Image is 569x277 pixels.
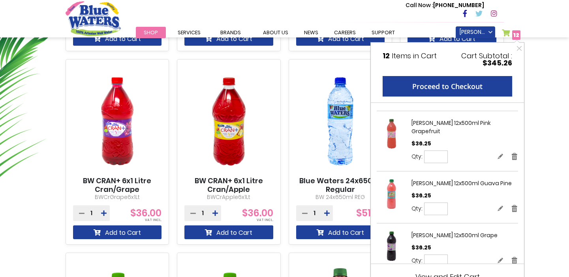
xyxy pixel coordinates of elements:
img: BW Juse 12x500ml Guava Pine [377,179,406,209]
p: BW 24x650ml REG [296,193,385,201]
span: $36.25 [411,139,431,147]
span: $345.26 [483,58,512,68]
a: [PERSON_NAME] [456,26,495,38]
button: Add to Cart [184,32,273,46]
span: Items in Cart [392,51,437,61]
img: Blue Waters 24x650ml Regular [296,66,385,177]
p: [PHONE_NUMBER] [406,1,484,9]
button: Add to Cart [296,225,385,239]
a: BW CRAN+ 6x1 Litre Cran/Grape [73,177,162,193]
a: BW Juse 12x500ml Grape [377,231,406,263]
a: store logo [66,1,121,36]
label: Qty [411,257,423,265]
span: Shop [144,29,158,36]
a: BW Juse 12x500ml Guava Pine [377,179,406,211]
button: Proceed to Checkout [383,76,512,97]
img: BW Juse 12x500ml Grape [377,231,406,261]
a: News [296,27,326,38]
span: $51.00 [356,206,385,219]
img: BW CRAN+ 6x1 Litre Cran/Grape [73,66,162,177]
a: BW CRAN+ 6x1 Litre Cran/Apple [184,177,273,193]
span: $36.25 [411,191,431,199]
label: Qty [411,204,423,213]
a: 12 [502,29,521,41]
p: BWCrGrape6x1Lt [73,193,162,201]
a: BW Juse 12x500ml Pink Grapefruit [377,119,406,151]
a: [PERSON_NAME] 12x500ml Grape [411,231,498,239]
label: Qty [411,152,423,161]
a: careers [326,27,364,38]
span: Cart Subtotal [461,51,509,61]
a: [PERSON_NAME] 12x500ml Guava Pine [411,179,512,187]
span: $36.00 [130,206,161,219]
span: Call Now : [406,1,433,9]
a: [PERSON_NAME] 12x500ml Pink Grapefruit [411,119,491,135]
a: Blue Waters 24x650ml Regular [296,177,385,193]
img: BW Juse 12x500ml Pink Grapefruit [377,119,406,149]
span: 12 [383,51,390,61]
span: Services [178,29,201,36]
button: Add to Cart [408,32,496,46]
img: BW CRAN+ 6x1 Litre Cran/Apple [184,66,273,177]
span: $36.00 [242,206,273,219]
span: $36.25 [411,244,431,251]
button: Add to Cart [73,32,162,46]
a: about us [255,27,296,38]
p: BWCrApple6x1Lt [184,193,273,201]
button: Add to Cart [296,32,385,46]
button: Add to Cart [73,225,162,239]
span: Brands [220,29,241,36]
button: Add to Cart [184,225,273,239]
span: 12 [513,31,519,39]
a: support [364,27,403,38]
